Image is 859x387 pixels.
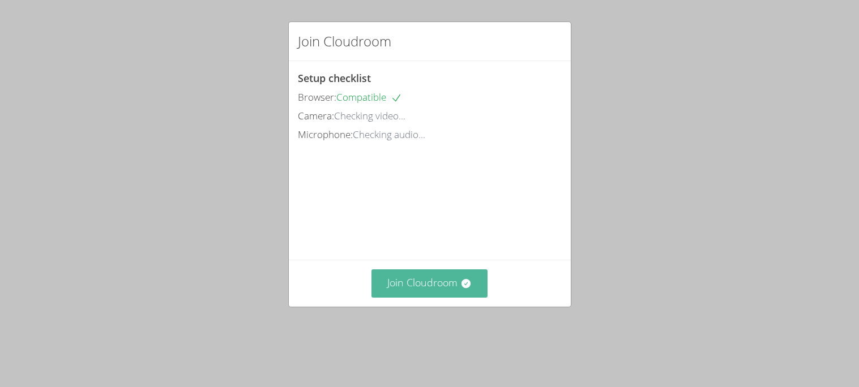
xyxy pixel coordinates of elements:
span: Checking video... [334,109,405,122]
button: Join Cloudroom [371,269,488,297]
span: Camera: [298,109,334,122]
span: Setup checklist [298,71,371,85]
span: Checking audio... [353,128,425,141]
span: Compatible [336,91,402,104]
span: Browser: [298,91,336,104]
span: Microphone: [298,128,353,141]
h2: Join Cloudroom [298,31,391,51]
